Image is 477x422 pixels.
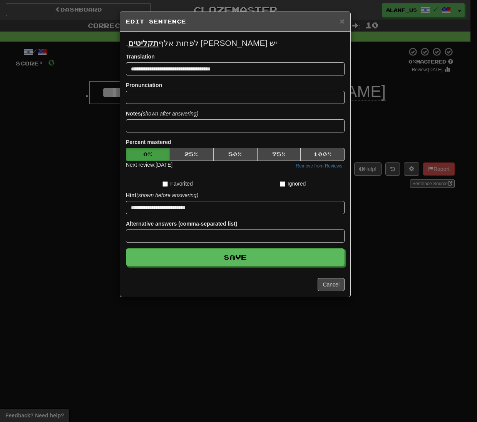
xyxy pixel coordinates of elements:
[126,18,345,25] h5: Edit Sentence
[126,248,345,266] button: Save
[126,37,345,49] p: יש [PERSON_NAME] לפחות אלף .
[126,138,171,146] label: Percent mastered
[213,148,257,161] button: 50%
[126,148,345,161] div: Percent mastered
[128,39,159,47] u: תקליטים
[126,220,237,228] label: Alternative answers (comma-separated list)
[340,17,345,25] button: Close
[126,110,198,117] label: Notes
[318,278,345,291] button: Cancel
[162,181,168,187] input: Favorited
[170,148,214,161] button: 25%
[136,192,198,198] em: (shown before answering)
[280,181,285,187] input: Ignored
[141,111,198,117] em: (shown after answering)
[301,148,345,161] button: 100%
[126,81,162,89] label: Pronunciation
[162,180,192,188] label: Favorited
[257,148,301,161] button: 75%
[340,17,345,25] span: ×
[126,191,198,199] label: Hint
[126,148,170,161] button: 0%
[293,162,345,170] button: Remove from Reviews
[126,53,155,60] label: Translation
[126,161,172,170] div: Next review: [DATE]
[280,180,306,188] label: Ignored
